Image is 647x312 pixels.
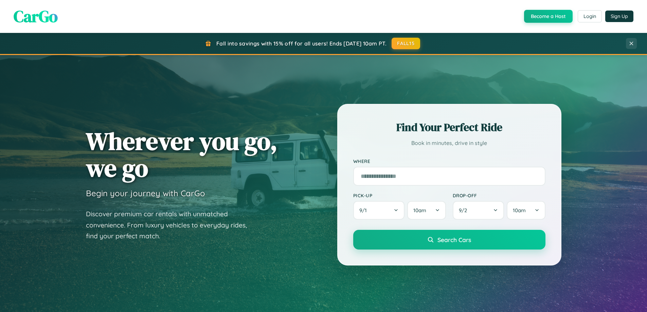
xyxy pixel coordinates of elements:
[459,207,470,214] span: 9 / 2
[524,10,573,23] button: Become a Host
[86,128,277,181] h1: Wherever you go, we go
[407,201,446,220] button: 10am
[353,138,545,148] p: Book in minutes, drive in style
[353,120,545,135] h2: Find Your Perfect Ride
[353,158,545,164] label: Where
[437,236,471,243] span: Search Cars
[392,38,420,49] button: FALL15
[413,207,426,214] span: 10am
[86,208,256,242] p: Discover premium car rentals with unmatched convenience. From luxury vehicles to everyday rides, ...
[513,207,526,214] span: 10am
[353,201,405,220] button: 9/1
[507,201,545,220] button: 10am
[353,192,446,198] label: Pick-up
[453,201,504,220] button: 9/2
[453,192,545,198] label: Drop-off
[86,188,205,198] h3: Begin your journey with CarGo
[605,11,633,22] button: Sign Up
[359,207,370,214] span: 9 / 1
[14,5,58,27] span: CarGo
[578,10,602,22] button: Login
[216,40,387,47] span: Fall into savings with 15% off for all users! Ends [DATE] 10am PT.
[353,230,545,250] button: Search Cars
